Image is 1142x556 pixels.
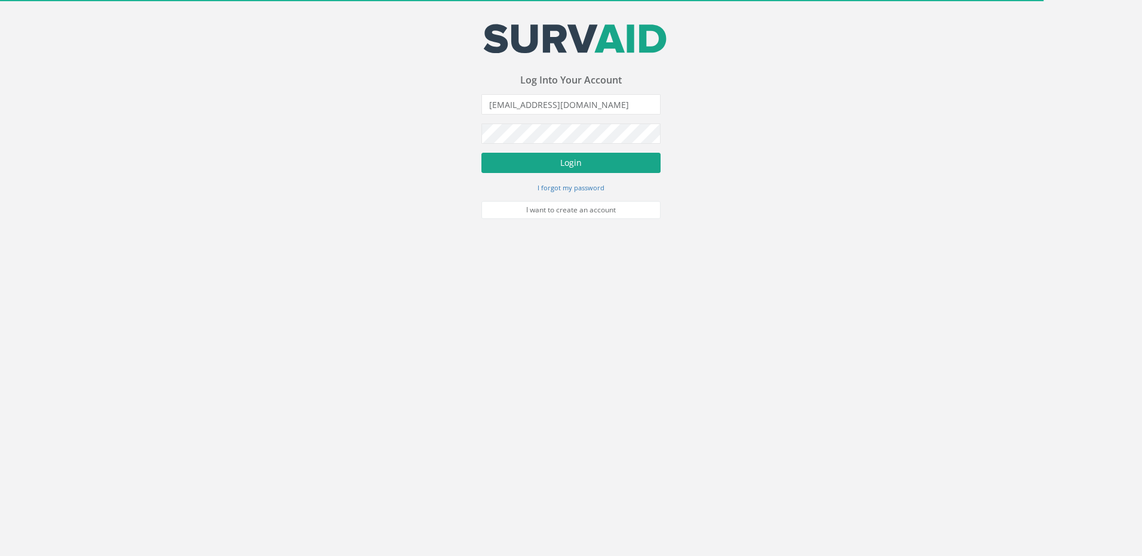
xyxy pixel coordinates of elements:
[481,94,661,115] input: Email
[481,75,661,86] h3: Log Into Your Account
[538,183,604,192] small: I forgot my password
[538,182,604,193] a: I forgot my password
[481,201,661,219] a: I want to create an account
[481,153,661,173] button: Login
